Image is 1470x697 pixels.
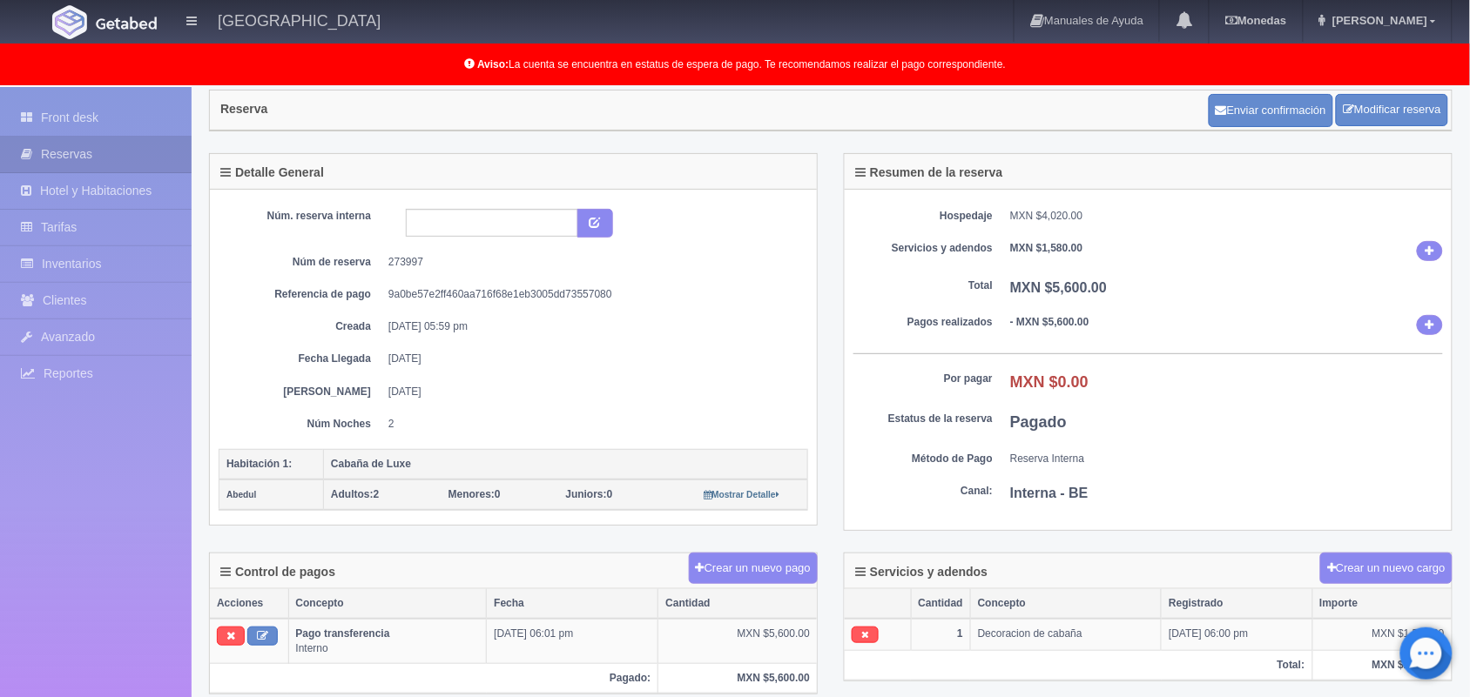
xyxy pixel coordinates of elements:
span: Decoracion de cabaña [978,627,1082,640]
h4: Detalle General [220,166,324,179]
dt: Creada [232,319,371,334]
span: 0 [566,488,613,500]
b: MXN $1,580.00 [1010,242,1082,254]
small: Abedul [226,490,257,499]
th: Acciones [210,589,288,619]
b: 1 [957,627,963,640]
dd: Reserva Interna [1010,452,1443,466]
strong: Adultos: [331,488,374,500]
dt: Estatus de la reserva [853,412,993,426]
b: Interna - BE [1010,486,1089,500]
h4: Servicios y adendos [855,566,988,579]
dt: Canal: [853,484,993,499]
dt: Total [853,278,993,293]
b: Pago transferencia [296,627,390,640]
th: Registrado [1162,589,1312,619]
span: 2 [331,488,379,500]
th: Cabaña de Luxe [324,449,808,479]
b: MXN $5,600.00 [1010,280,1107,295]
dt: Núm Noches [232,417,371,432]
small: Mostrar Detalle [704,490,779,499]
h4: [GEOGRAPHIC_DATA] [218,9,381,30]
th: Pagado: [210,664,658,694]
b: Pagado [1010,413,1067,431]
button: Crear un nuevo cargo [1320,553,1453,585]
td: MXN $5,600.00 [658,619,817,664]
h4: Control de pagos [220,566,335,579]
th: Cantidad [658,589,817,619]
b: MXN $0.00 [1010,373,1089,391]
b: Monedas [1225,14,1286,27]
dt: Por pagar [853,372,993,386]
dt: Método de Pago [853,452,993,466]
a: Mostrar Detalle [704,488,779,500]
b: - MXN $5,600.00 [1010,316,1089,328]
dt: Hospedaje [853,209,993,224]
dd: 9a0be57e2ff460aa716f68e1eb3005dd73557080 [388,287,795,302]
th: Concepto [288,589,487,619]
button: Enviar confirmación [1209,94,1333,127]
span: 0 [448,488,501,500]
th: Importe [1312,589,1452,619]
dt: Núm. reserva interna [232,209,371,224]
span: [PERSON_NAME] [1328,14,1427,27]
dt: [PERSON_NAME] [232,385,371,399]
h4: Reserva [220,103,268,116]
dd: [DATE] [388,352,795,366]
strong: Menores: [448,488,495,500]
button: Crear un nuevo pago [689,553,818,585]
th: MXN $1,580.00 [1312,650,1452,680]
th: Fecha [487,589,658,619]
dt: Núm de reserva [232,255,371,270]
td: [DATE] 06:01 pm [487,619,658,664]
dt: Pagos realizados [853,315,993,330]
b: Habitación 1: [226,458,292,470]
td: MXN $1,580.00 [1312,619,1452,650]
dd: MXN $4,020.00 [1010,209,1443,224]
dd: 2 [388,417,795,432]
img: Getabed [96,17,157,30]
img: Getabed [52,5,87,39]
h4: Resumen de la reserva [855,166,1003,179]
dd: [DATE] 05:59 pm [388,319,795,334]
dd: [DATE] [388,385,795,399]
dt: Servicios y adendos [853,241,993,256]
th: Cantidad [911,589,970,619]
dd: 273997 [388,255,795,270]
a: Modificar reserva [1336,94,1448,126]
dt: Referencia de pago [232,287,371,302]
dt: Fecha Llegada [232,352,371,366]
th: MXN $5,600.00 [658,664,817,694]
td: Interno [288,619,487,664]
td: [DATE] 06:00 pm [1162,619,1312,650]
strong: Juniors: [566,488,607,500]
th: Concepto [970,589,1162,619]
th: Total: [845,650,1312,680]
b: Aviso: [477,58,509,70]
